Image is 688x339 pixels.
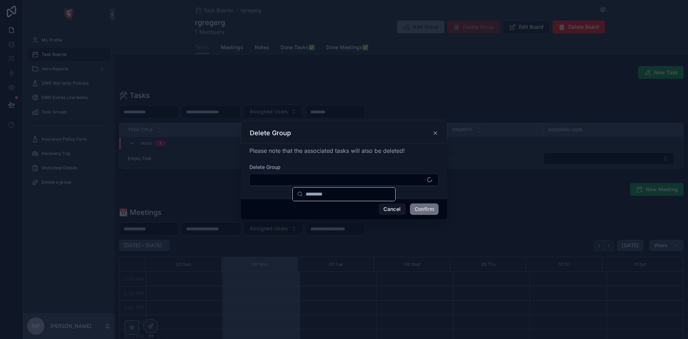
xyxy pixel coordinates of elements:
button: Confirm [410,203,439,215]
span: Please note that the associated tasks will also be deleted! [249,147,405,154]
button: Cancel [379,203,405,215]
button: Select Button [249,174,439,186]
span: Delete Group [249,164,281,170]
h3: Delete Group [250,129,291,137]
